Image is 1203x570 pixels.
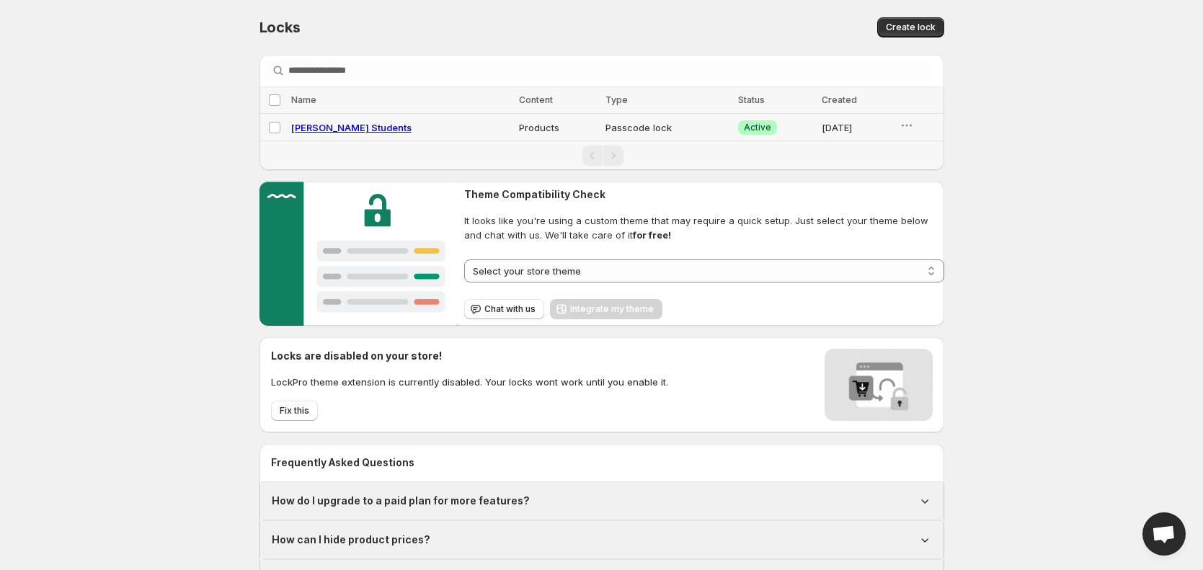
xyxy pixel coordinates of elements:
[877,17,944,37] button: Create lock
[259,182,459,326] img: Customer support
[291,122,412,133] a: [PERSON_NAME] Students
[464,187,944,202] h2: Theme Compatibility Check
[519,94,553,105] span: Content
[271,375,668,389] p: LockPro theme extension is currently disabled. Your locks wont work until you enable it.
[515,114,601,141] td: Products
[825,349,933,421] img: Locks disabled
[817,114,895,141] td: [DATE]
[886,22,936,33] span: Create lock
[605,94,628,105] span: Type
[738,94,765,105] span: Status
[601,114,734,141] td: Passcode lock
[1142,512,1186,556] div: Open chat
[271,401,318,421] button: Fix this
[291,94,316,105] span: Name
[272,533,430,547] h1: How can I hide product prices?
[633,229,671,241] strong: for free!
[464,213,944,242] span: It looks like you're using a custom theme that may require a quick setup. Just select your theme ...
[271,455,933,470] h2: Frequently Asked Questions
[280,405,309,417] span: Fix this
[484,303,536,315] span: Chat with us
[271,349,668,363] h2: Locks are disabled on your store!
[464,299,544,319] button: Chat with us
[822,94,857,105] span: Created
[259,141,944,170] nav: Pagination
[744,122,771,133] span: Active
[259,19,301,36] span: Locks
[272,494,530,508] h1: How do I upgrade to a paid plan for more features?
